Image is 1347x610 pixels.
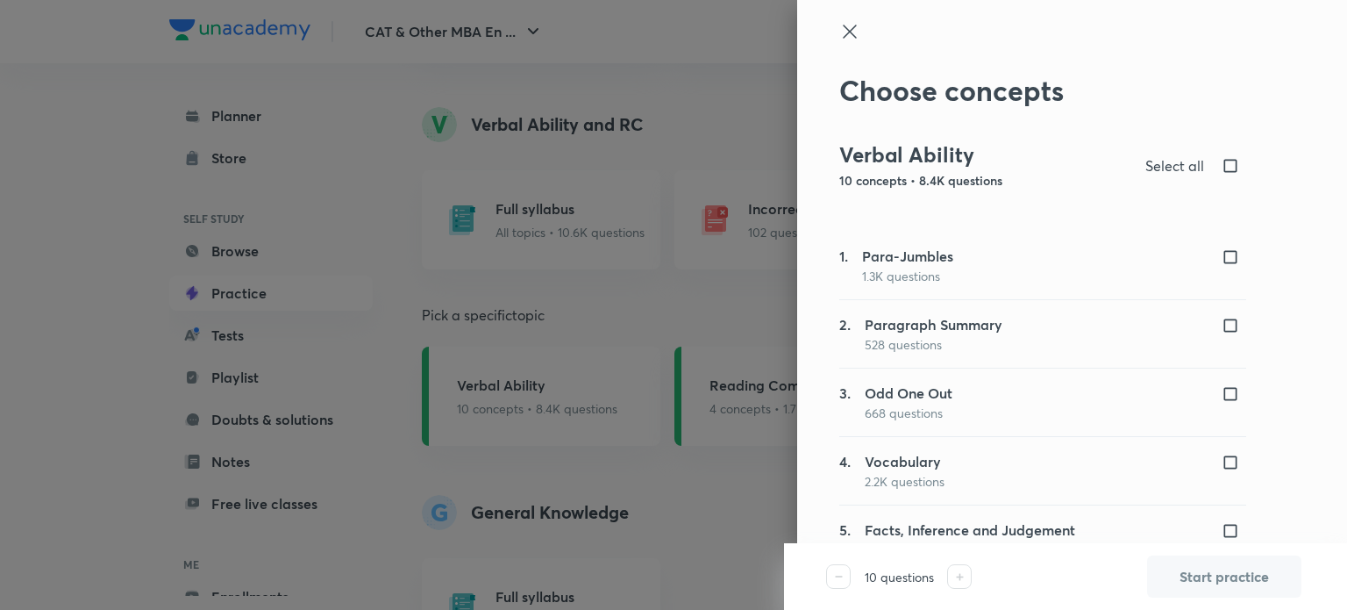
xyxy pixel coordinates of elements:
[839,314,851,354] h5: 2.
[839,451,851,491] h5: 4.
[1147,556,1301,598] button: Start practice
[956,573,964,581] img: increase
[839,520,851,559] h5: 5.
[865,520,1075,541] h5: Facts, Inference and Judgement
[865,314,1002,335] h5: Paragraph Summary
[839,246,848,285] h5: 1.
[865,472,944,491] p: 2.2K questions
[865,335,1002,354] p: 528 questions
[865,541,1075,559] p: 179 questions
[865,404,952,422] p: 668 questions
[839,171,1132,190] p: 10 concepts • 8.4K questions
[835,576,843,578] img: decrease
[1145,155,1204,176] h5: Select all
[862,246,953,267] h5: Para-Jumbles
[865,451,944,472] h5: Vocabulary
[839,142,1132,168] h3: Verbal Ability
[839,383,851,422] h5: 3.
[851,568,947,586] p: 10 questions
[865,383,952,404] h5: Odd One Out
[862,267,953,285] p: 1.3K questions
[839,74,1246,107] h2: Choose concepts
